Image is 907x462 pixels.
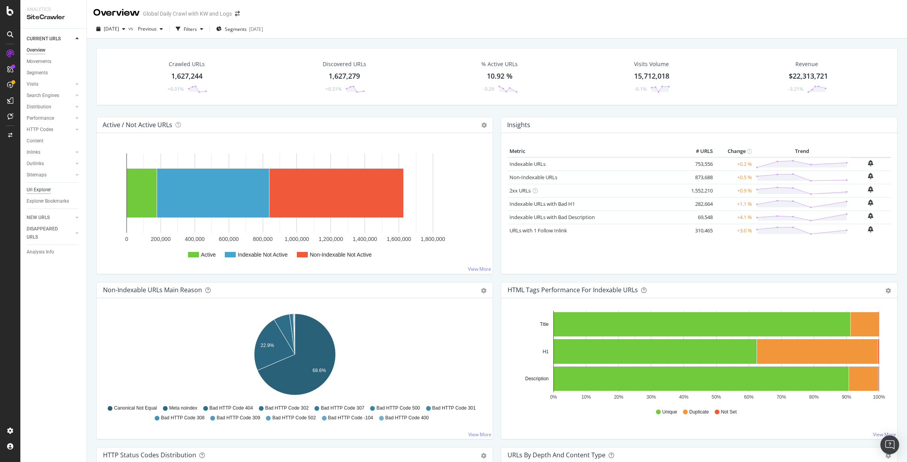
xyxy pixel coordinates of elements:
a: Sitemaps [27,171,73,179]
text: Title [540,322,549,327]
div: gear [885,453,891,458]
th: Trend [754,146,850,157]
span: Bad HTTP Code 500 [376,405,420,412]
svg: A chart. [508,311,891,401]
span: Revenue [795,60,818,68]
span: Segments [225,26,247,32]
a: Overview [27,46,81,54]
text: 100% [873,394,885,400]
span: Bad HTTP Code 308 [161,415,204,421]
button: Segments[DATE] [213,23,266,35]
div: -3.21% [788,86,803,92]
div: bell-plus [868,226,873,232]
a: Indexable URLs [510,160,546,167]
text: 0% [550,394,557,400]
svg: A chart. [103,311,486,401]
div: 15,712,018 [634,71,669,81]
div: Analytics [27,6,80,13]
text: 70% [777,394,786,400]
td: +0.5 % [715,171,754,184]
span: Unique [662,409,677,415]
button: Filters [173,23,206,35]
a: View More [468,266,491,272]
span: Duplicate [689,409,709,415]
div: SiteCrawler [27,13,80,22]
div: Overview [93,6,140,20]
a: Analysis Info [27,248,81,256]
a: Visits [27,80,73,88]
td: 69,548 [683,210,715,224]
div: +0.31% [168,86,184,92]
text: 200,000 [151,236,171,242]
div: +0.31% [325,86,341,92]
div: arrow-right-arrow-left [235,11,240,16]
div: NEW URLS [27,214,50,222]
div: Distribution [27,103,51,111]
span: Previous [135,25,157,32]
span: Bad HTTP Code 307 [321,405,364,412]
text: 1,000,000 [285,236,309,242]
div: Overview [27,46,45,54]
span: Bad HTTP Code 302 [265,405,309,412]
text: Non-Indexable Not Active [310,252,372,258]
div: 10.92 % [487,71,513,81]
text: 800,000 [253,236,273,242]
div: Open Intercom Messenger [880,435,899,454]
i: Options [481,122,487,128]
button: Previous [135,23,166,35]
a: CURRENT URLS [27,35,73,43]
div: Segments [27,69,48,77]
a: Outlinks [27,160,73,168]
text: 22.9% [261,343,274,348]
div: Explorer Bookmarks [27,197,69,205]
a: Indexable URLs with Bad H1 [510,200,575,207]
div: Search Engines [27,92,59,100]
td: +0.2 % [715,157,754,171]
a: View More [873,431,896,438]
h4: Active / Not Active URLs [103,120,172,130]
td: 310,465 [683,224,715,237]
td: 753,556 [683,157,715,171]
div: DISAPPEARED URLS [27,225,66,241]
a: View More [468,431,491,438]
div: bell-plus [868,160,873,166]
a: Movements [27,58,81,66]
div: % Active URLs [481,60,518,68]
div: -0.29 [483,86,494,92]
a: NEW URLS [27,214,73,222]
a: HTTP Codes [27,126,73,134]
div: bell-plus [868,186,873,192]
div: 1,627,244 [171,71,202,81]
a: DISAPPEARED URLS [27,225,73,241]
div: Crawled URLs [169,60,205,68]
span: 2025 Sep. 29th [104,25,119,32]
div: Visits Volume [634,60,669,68]
a: Non-Indexable URLs [510,174,557,181]
div: bell-plus [868,200,873,206]
th: Change [715,146,754,157]
a: Performance [27,114,73,122]
span: Bad HTTP Code 400 [385,415,429,421]
div: bell-plus [868,173,873,179]
td: +1.1 % [715,197,754,210]
text: Active [201,252,216,258]
a: Search Engines [27,92,73,100]
text: 1,200,000 [319,236,343,242]
div: -0.1% [634,86,647,92]
td: +0.9 % [715,184,754,197]
td: +4.1 % [715,210,754,224]
span: Bad HTTP Code 301 [432,405,476,412]
td: 282,664 [683,197,715,210]
div: gear [481,453,486,458]
text: 90% [842,394,851,400]
text: H1 [543,349,549,354]
span: Bad HTTP Code 309 [217,415,260,421]
div: gear [481,288,486,293]
td: 873,688 [683,171,715,184]
span: vs [128,25,135,32]
span: Bad HTTP Code -104 [328,415,373,421]
svg: A chart. [103,146,486,268]
div: Inlinks [27,148,40,156]
span: $22,313,721 [789,71,828,81]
